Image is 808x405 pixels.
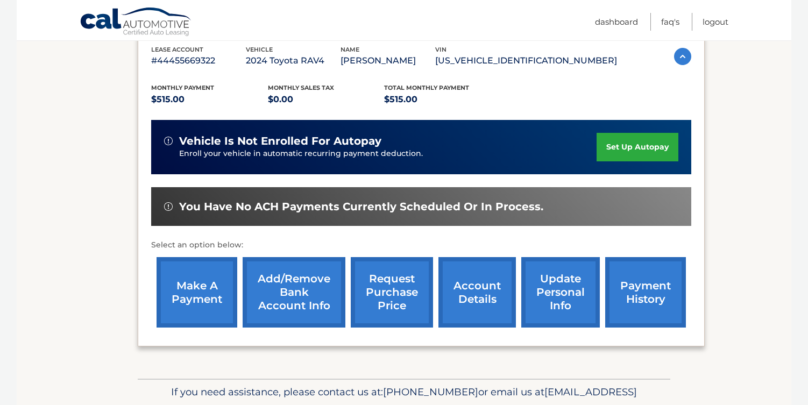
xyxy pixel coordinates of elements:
[597,133,678,161] a: set up autopay
[341,46,359,53] span: name
[351,257,433,328] a: request purchase price
[179,148,597,160] p: Enroll your vehicle in automatic recurring payment deduction.
[179,200,543,214] span: You have no ACH payments currently scheduled or in process.
[268,92,385,107] p: $0.00
[246,46,273,53] span: vehicle
[703,13,728,31] a: Logout
[151,92,268,107] p: $515.00
[80,7,193,38] a: Cal Automotive
[151,84,214,91] span: Monthly Payment
[151,53,246,68] p: #44455669322
[595,13,638,31] a: Dashboard
[435,46,446,53] span: vin
[521,257,600,328] a: update personal info
[164,202,173,211] img: alert-white.svg
[268,84,334,91] span: Monthly sales Tax
[383,386,478,398] span: [PHONE_NUMBER]
[246,53,341,68] p: 2024 Toyota RAV4
[438,257,516,328] a: account details
[157,257,237,328] a: make a payment
[384,92,501,107] p: $515.00
[605,257,686,328] a: payment history
[164,137,173,145] img: alert-white.svg
[674,48,691,65] img: accordion-active.svg
[151,239,691,252] p: Select an option below:
[179,134,381,148] span: vehicle is not enrolled for autopay
[384,84,469,91] span: Total Monthly Payment
[341,53,435,68] p: [PERSON_NAME]
[661,13,679,31] a: FAQ's
[435,53,617,68] p: [US_VEHICLE_IDENTIFICATION_NUMBER]
[243,257,345,328] a: Add/Remove bank account info
[151,46,203,53] span: lease account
